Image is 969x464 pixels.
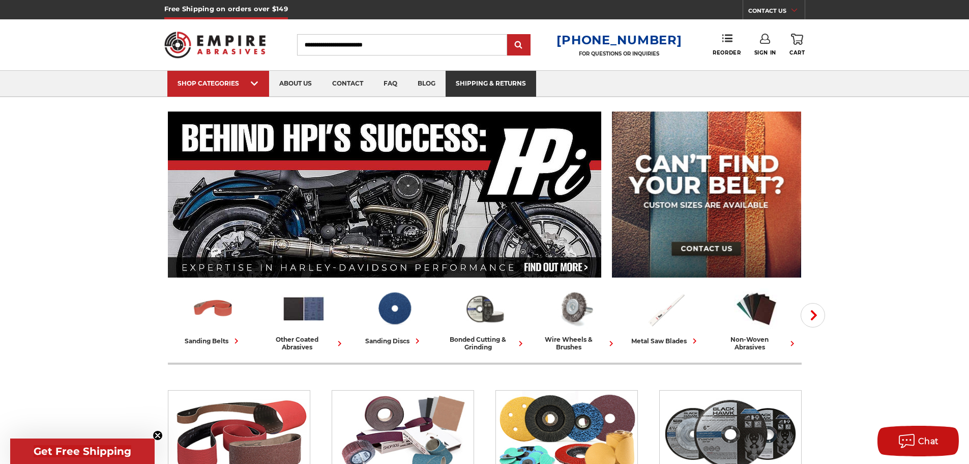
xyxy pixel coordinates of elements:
[918,436,939,446] span: Chat
[789,34,805,56] a: Cart
[353,287,435,346] a: sanding discs
[262,287,345,351] a: other coated abrasives
[269,71,322,97] a: about us
[625,287,707,346] a: metal saw blades
[262,336,345,351] div: other coated abrasives
[534,287,616,351] a: wire wheels & brushes
[801,303,825,327] button: Next
[322,71,373,97] a: contact
[789,49,805,56] span: Cart
[365,336,423,346] div: sanding discs
[748,5,805,19] a: CONTACT US
[373,71,407,97] a: faq
[153,430,163,441] button: Close teaser
[713,34,741,56] a: Reorder
[643,287,688,331] img: Metal Saw Blades
[534,336,616,351] div: wire wheels & brushes
[612,112,801,278] img: promo banner for custom belts.
[168,112,602,278] img: Banner for an interview featuring Horsepower Inc who makes Harley performance upgrades featured o...
[407,71,446,97] a: blog
[553,287,598,331] img: Wire Wheels & Brushes
[462,287,507,331] img: Bonded Cutting & Grinding
[556,33,682,47] a: [PHONE_NUMBER]
[877,426,959,456] button: Chat
[556,50,682,57] p: FOR QUESTIONS OR INQUIRIES
[631,336,700,346] div: metal saw blades
[191,287,236,331] img: Sanding Belts
[509,35,529,56] input: Submit
[734,287,779,331] img: Non-woven Abrasives
[713,49,741,56] span: Reorder
[715,336,798,351] div: non-woven abrasives
[715,287,798,351] a: non-woven abrasives
[281,287,326,331] img: Other Coated Abrasives
[446,71,536,97] a: shipping & returns
[754,49,776,56] span: Sign In
[444,336,526,351] div: bonded cutting & grinding
[178,79,259,87] div: SHOP CATEGORIES
[10,439,155,464] div: Get Free ShippingClose teaser
[185,336,242,346] div: sanding belts
[34,445,131,457] span: Get Free Shipping
[164,25,266,65] img: Empire Abrasives
[372,287,417,331] img: Sanding Discs
[444,287,526,351] a: bonded cutting & grinding
[172,287,254,346] a: sanding belts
